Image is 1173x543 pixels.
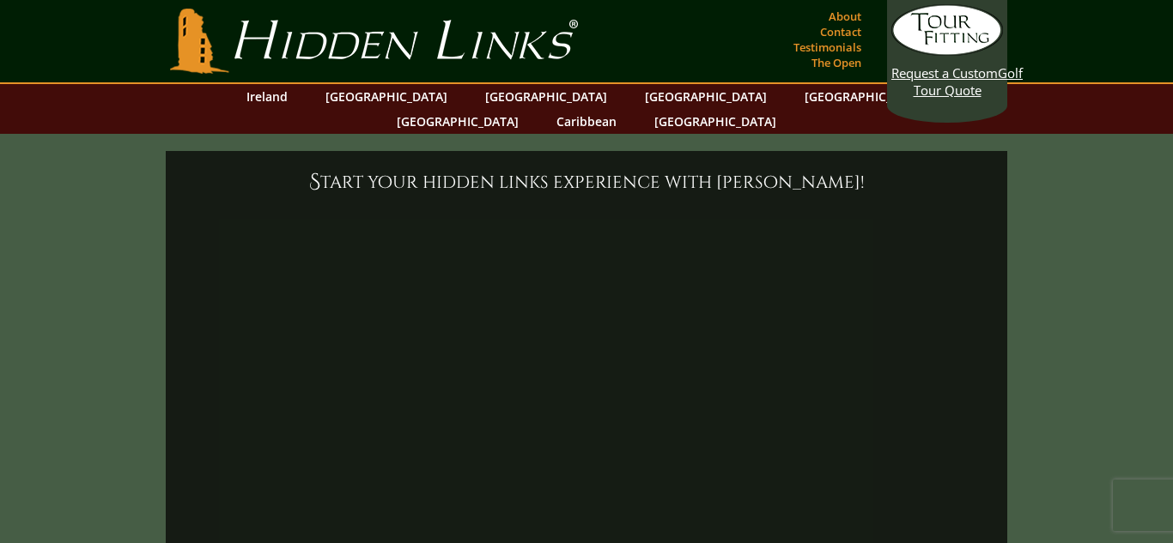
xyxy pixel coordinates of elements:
a: [GEOGRAPHIC_DATA] [388,109,527,134]
a: [GEOGRAPHIC_DATA] [646,109,785,134]
a: The Open [807,51,866,75]
span: Request a Custom [891,64,998,81]
a: [GEOGRAPHIC_DATA] [796,84,935,109]
a: Testimonials [789,35,866,59]
a: Request a CustomGolf Tour Quote [891,4,1003,99]
a: About [824,4,866,28]
a: Ireland [238,84,296,109]
a: [GEOGRAPHIC_DATA] [317,84,456,109]
a: Contact [816,20,866,44]
a: [GEOGRAPHIC_DATA] [477,84,616,109]
a: [GEOGRAPHIC_DATA] [636,84,775,109]
h6: Start your Hidden Links experience with [PERSON_NAME]! [183,168,990,196]
a: Caribbean [548,109,625,134]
